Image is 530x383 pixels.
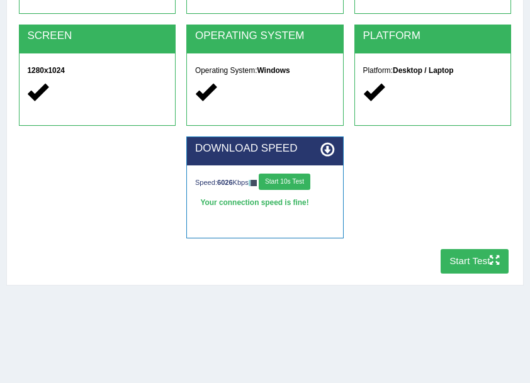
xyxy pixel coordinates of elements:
strong: 1280x1024 [27,66,65,75]
strong: Desktop / Laptop [393,66,453,75]
img: ajax-loader-fb-connection.gif [249,180,257,186]
h2: DOWNLOAD SPEED [195,143,335,155]
strong: 6026 [217,179,233,186]
button: Start 10s Test [259,174,310,190]
h2: PLATFORM [363,30,503,42]
h5: Platform: [363,67,503,75]
h5: Operating System: [195,67,335,75]
h2: SCREEN [27,30,167,42]
strong: Windows [257,66,290,75]
div: Your connection speed is fine! [195,195,335,211]
div: Speed: Kbps [195,174,335,192]
button: Start Test [441,249,509,274]
h2: OPERATING SYSTEM [195,30,335,42]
